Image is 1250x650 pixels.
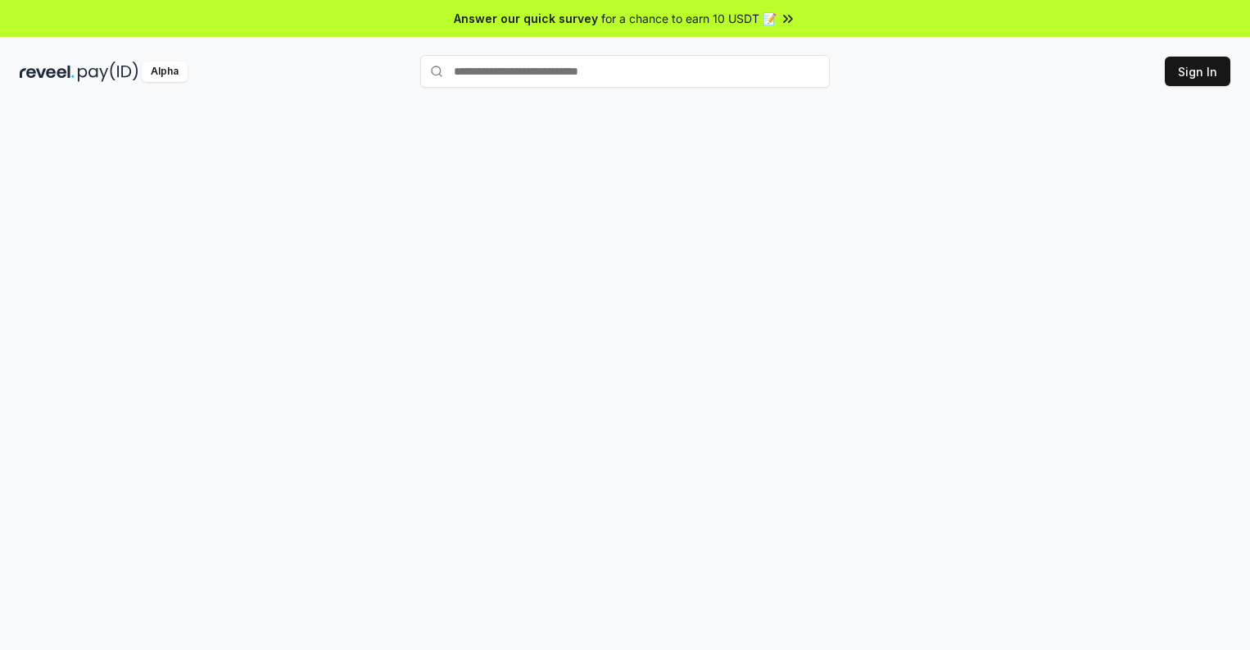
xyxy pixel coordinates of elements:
[454,10,598,27] span: Answer our quick survey
[142,61,188,82] div: Alpha
[601,10,777,27] span: for a chance to earn 10 USDT 📝
[78,61,138,82] img: pay_id
[20,61,75,82] img: reveel_dark
[1165,57,1230,86] button: Sign In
